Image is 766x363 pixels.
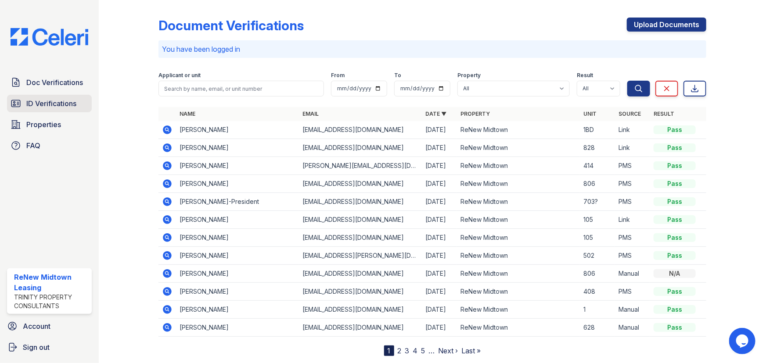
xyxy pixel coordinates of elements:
[299,211,422,229] td: [EMAIL_ADDRESS][DOMAIN_NAME]
[654,197,696,206] div: Pass
[176,319,299,337] td: [PERSON_NAME]
[23,342,50,352] span: Sign out
[457,301,580,319] td: ReNew Midtown
[299,265,422,283] td: [EMAIL_ADDRESS][DOMAIN_NAME]
[176,247,299,265] td: [PERSON_NAME]
[176,175,299,193] td: [PERSON_NAME]
[421,346,425,355] a: 5
[580,157,615,175] td: 414
[7,74,92,91] a: Doc Verifications
[299,121,422,139] td: [EMAIL_ADDRESS][DOMAIN_NAME]
[422,157,457,175] td: [DATE]
[7,95,92,112] a: ID Verifications
[299,283,422,301] td: [EMAIL_ADDRESS][DOMAIN_NAME]
[299,157,422,175] td: [PERSON_NAME][EMAIL_ADDRESS][DOMAIN_NAME]
[615,247,650,265] td: PMS
[422,229,457,247] td: [DATE]
[405,346,410,355] a: 3
[457,247,580,265] td: ReNew Midtown
[4,338,95,356] a: Sign out
[176,265,299,283] td: [PERSON_NAME]
[7,137,92,154] a: FAQ
[580,247,615,265] td: 502
[615,139,650,157] td: Link
[26,119,61,130] span: Properties
[4,28,95,46] img: CE_Logo_Blue-a8612792a0a2168367f1c8372b55b34899dd931a85d93a1a3d3e32e68fde9ad4.png
[299,193,422,211] td: [EMAIL_ADDRESS][DOMAIN_NAME]
[158,81,324,96] input: Search by name, email, or unit number
[457,211,580,229] td: ReNew Midtown
[299,139,422,157] td: [EMAIL_ADDRESS][DOMAIN_NAME]
[422,175,457,193] td: [DATE]
[580,139,615,157] td: 828
[176,301,299,319] td: [PERSON_NAME]
[422,265,457,283] td: [DATE]
[422,193,457,211] td: [DATE]
[425,110,446,117] a: Date ▼
[654,233,696,242] div: Pass
[654,215,696,224] div: Pass
[615,175,650,193] td: PMS
[580,283,615,301] td: 408
[394,72,401,79] label: To
[615,211,650,229] td: Link
[462,346,481,355] a: Last »
[176,211,299,229] td: [PERSON_NAME]
[413,346,418,355] a: 4
[422,139,457,157] td: [DATE]
[580,301,615,319] td: 1
[176,121,299,139] td: [PERSON_NAME]
[7,116,92,133] a: Properties
[615,265,650,283] td: Manual
[580,121,615,139] td: 1BD
[26,98,76,109] span: ID Verifications
[299,319,422,337] td: [EMAIL_ADDRESS][DOMAIN_NAME]
[429,345,435,356] span: …
[422,319,457,337] td: [DATE]
[654,269,696,278] div: N/A
[654,287,696,296] div: Pass
[615,301,650,319] td: Manual
[654,143,696,152] div: Pass
[176,229,299,247] td: [PERSON_NAME]
[26,77,83,88] span: Doc Verifications
[158,18,304,33] div: Document Verifications
[654,179,696,188] div: Pass
[23,321,50,331] span: Account
[654,110,674,117] a: Result
[457,157,580,175] td: ReNew Midtown
[180,110,195,117] a: Name
[460,110,490,117] a: Property
[654,251,696,260] div: Pass
[583,110,597,117] a: Unit
[422,247,457,265] td: [DATE]
[176,157,299,175] td: [PERSON_NAME]
[580,229,615,247] td: 105
[580,319,615,337] td: 628
[176,193,299,211] td: [PERSON_NAME]-President
[615,121,650,139] td: Link
[14,293,88,310] div: Trinity Property Consultants
[422,211,457,229] td: [DATE]
[398,346,402,355] a: 2
[14,272,88,293] div: ReNew Midtown Leasing
[615,319,650,337] td: Manual
[457,193,580,211] td: ReNew Midtown
[331,72,345,79] label: From
[654,323,696,332] div: Pass
[619,110,641,117] a: Source
[384,345,394,356] div: 1
[654,161,696,170] div: Pass
[158,72,201,79] label: Applicant or unit
[457,283,580,301] td: ReNew Midtown
[299,301,422,319] td: [EMAIL_ADDRESS][DOMAIN_NAME]
[176,283,299,301] td: [PERSON_NAME]
[654,305,696,314] div: Pass
[457,139,580,157] td: ReNew Midtown
[299,175,422,193] td: [EMAIL_ADDRESS][DOMAIN_NAME]
[580,265,615,283] td: 806
[457,265,580,283] td: ReNew Midtown
[654,125,696,134] div: Pass
[4,317,95,335] a: Account
[577,72,593,79] label: Result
